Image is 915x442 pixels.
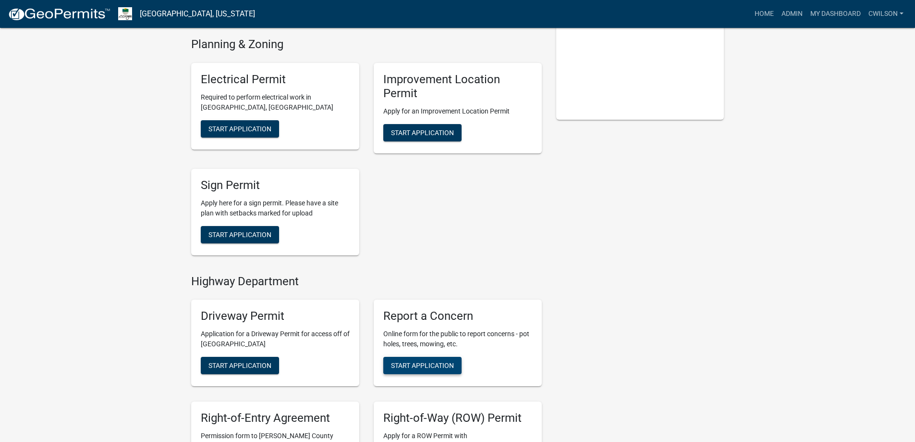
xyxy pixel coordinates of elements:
[201,226,279,243] button: Start Application
[201,198,350,218] p: Apply here for a sign permit. Please have a site plan with setbacks marked for upload
[865,5,907,23] a: cwilson
[201,120,279,138] button: Start Application
[383,411,532,425] h5: Right-of-Way (ROW) Permit
[383,106,532,116] p: Apply for an Improvement Location Permit
[778,5,806,23] a: Admin
[201,357,279,374] button: Start Application
[201,309,350,323] h5: Driveway Permit
[201,92,350,113] p: Required to perform electrical work in [GEOGRAPHIC_DATA], [GEOGRAPHIC_DATA]
[191,275,542,289] h4: Highway Department
[201,73,350,87] h5: Electrical Permit
[208,125,271,133] span: Start Application
[383,329,532,349] p: Online form for the public to report concerns - pot holes, trees, mowing, etc.
[383,124,462,141] button: Start Application
[751,5,778,23] a: Home
[383,309,532,323] h5: Report a Concern
[391,128,454,136] span: Start Application
[201,178,350,192] h5: Sign Permit
[118,7,132,20] img: Morgan County, Indiana
[391,362,454,369] span: Start Application
[191,38,542,51] h4: Planning & Zoning
[208,230,271,238] span: Start Application
[201,411,350,425] h5: Right-of-Entry Agreement
[383,73,532,101] h5: Improvement Location Permit
[806,5,865,23] a: My Dashboard
[201,329,350,349] p: Application for a Driveway Permit for access off of [GEOGRAPHIC_DATA]
[140,6,255,22] a: [GEOGRAPHIC_DATA], [US_STATE]
[383,357,462,374] button: Start Application
[208,362,271,369] span: Start Application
